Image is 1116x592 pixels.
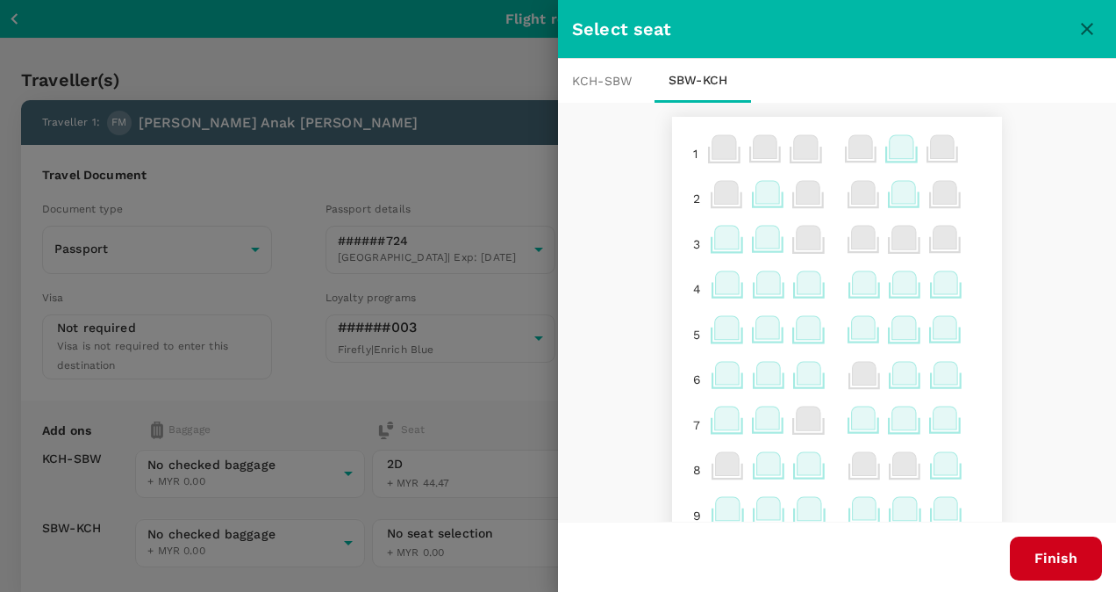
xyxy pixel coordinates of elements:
div: SBW - KCH [655,59,751,103]
div: 4 [686,273,708,305]
div: 1 [686,138,705,170]
div: 8 [686,454,708,486]
div: 3 [686,228,707,260]
div: 5 [686,319,707,350]
div: KCH - SBW [558,59,655,103]
div: 6 [686,364,708,395]
div: 2 [686,183,707,214]
div: Select seat [572,15,1072,43]
div: 9 [686,500,708,531]
button: close [1072,14,1102,44]
button: Finish [1010,537,1102,581]
div: 7 [686,409,707,441]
